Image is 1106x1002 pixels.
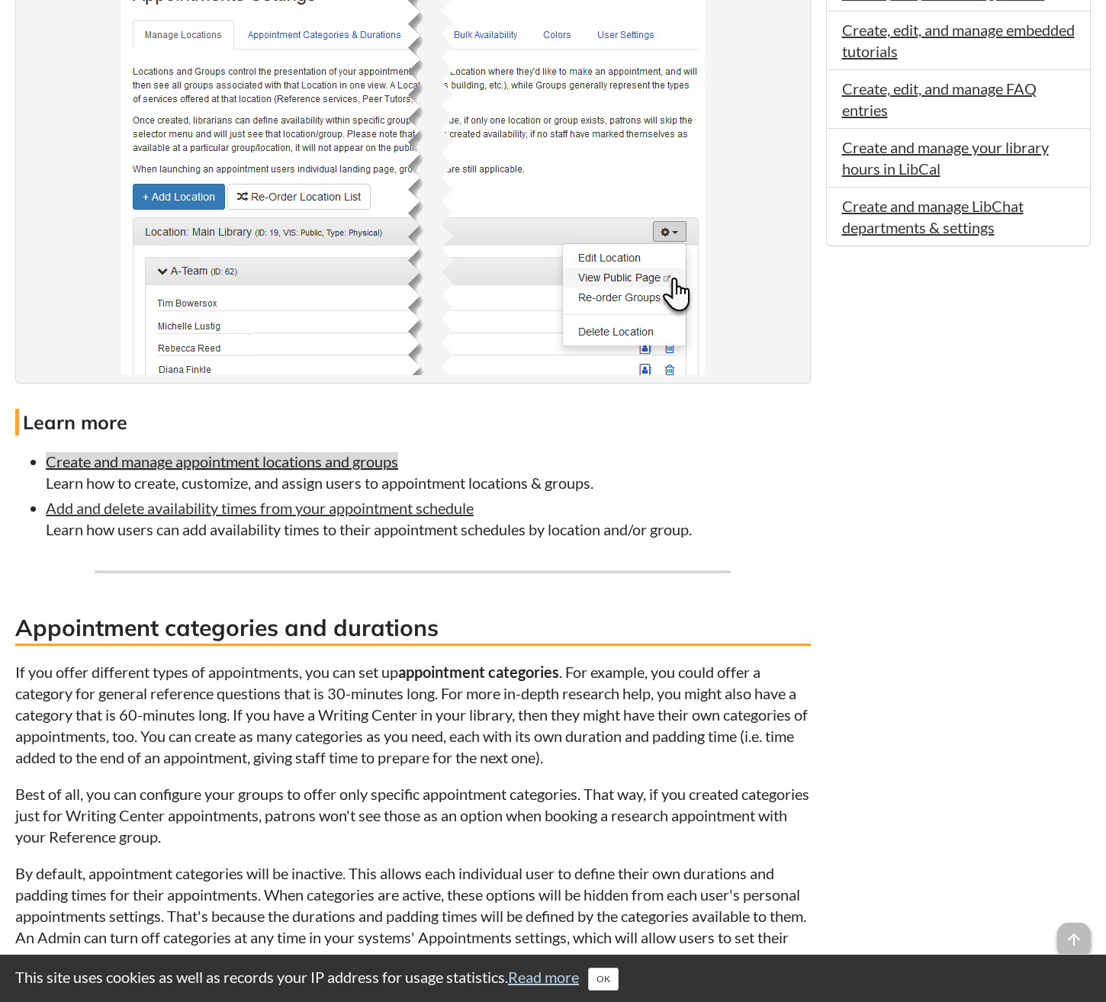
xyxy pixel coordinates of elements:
[15,409,811,435] h4: Learn more
[15,612,811,646] h3: Appointment categories and durations
[15,661,811,768] p: If you offer different types of appointments, you can set up . For example, you could offer a cat...
[46,497,811,540] li: Learn how users can add availability times to their appointment schedules by location and/or group.
[46,499,474,517] a: Add and delete availability times from your appointment schedule
[46,452,398,470] a: Create and manage appointment locations and groups
[842,21,1075,60] a: Create, edit, and manage embedded tutorials
[588,968,619,991] button: Close
[1057,923,1091,956] span: arrow_upward
[15,862,811,969] p: By default, appointment categories will be inactive. This allows each individual user to define t...
[46,451,811,493] li: Learn how to create, customize, and assign users to appointment locations & groups.
[398,663,559,681] strong: appointment categories
[508,968,579,986] a: Read more
[842,197,1024,236] a: Create and manage LibChat departments & settings
[842,79,1037,119] a: Create, edit, and manage FAQ entries
[842,138,1049,178] a: Create and manage your library hours in LibCal
[15,783,811,847] p: Best of all, you can configure your groups to offer only specific appointment categories. That wa...
[1057,924,1091,943] a: arrow_upward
